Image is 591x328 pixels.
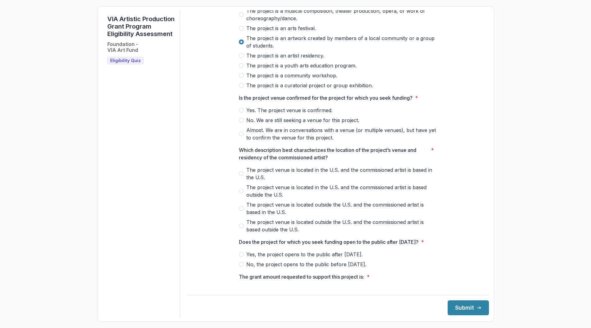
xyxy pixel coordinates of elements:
span: Yes. The project venue is confirmed. [246,107,333,114]
span: The project is a curatorial project or group exhibition. [246,82,373,89]
span: The project is an artist residency. [246,52,324,59]
p: Does the project for which you seek funding open to the public after [DATE]? [239,238,419,246]
h1: VIA Artistic Production Grant Program Eligibility Assessment [107,15,175,38]
span: Eligibility Quiz [110,58,141,63]
span: The project is a community workshop. [246,72,337,79]
span: The project venue is located outside the U.S. and the commissioned artist is based in the U.S. [246,201,437,216]
span: No, the project opens to the public before [DATE]. [246,261,366,268]
span: The project is a youth arts education program. [246,62,356,69]
h2: Foundation - VIA Art Fund [107,41,138,53]
span: No. We are still seeking a venue for this project. [246,116,359,124]
span: The project is an arts festival. [246,25,316,32]
p: Which description best characterizes the location of the project’s venue and residency of the com... [239,146,428,161]
span: Almost. We are in conversations with a venue (or multiple venues), but have yet to confirm the ve... [246,126,437,141]
span: The project is a musical composition, theater production, opera, or work of choreography/dance. [246,7,437,22]
span: The project is an artwork created by members of a local community or a group of students. [246,34,437,49]
p: Is the project venue confirmed for the project for which you seek funding? [239,94,413,102]
span: The project venue is located outside the U.S. and the commissioned artist is based outside the U.S. [246,218,437,233]
span: The project venue is located in the U.S. and the commissioned artist is based in the U.S. [246,166,437,181]
p: The grant amount requested to support this project is: [239,273,364,280]
span: The project venue is located in the U.S. and the commissioned artist is based outside the U.S. [246,184,437,198]
span: Yes, the project opens to the public after [DATE]. [246,251,363,258]
button: Submit [448,300,489,315]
